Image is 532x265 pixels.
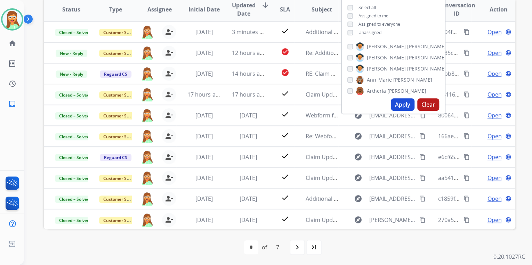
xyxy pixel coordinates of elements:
span: Closed – Solved [55,133,94,140]
span: Assigned to everyone [358,21,400,27]
mat-icon: language [505,29,511,35]
span: [DATE] [195,153,212,161]
img: avatar [2,10,22,29]
mat-icon: content_copy [419,154,426,160]
mat-icon: person_remove [165,174,173,182]
mat-icon: check [281,193,289,202]
span: [DATE] [195,70,212,77]
mat-icon: content_copy [419,217,426,223]
mat-icon: language [505,112,511,118]
button: Clear [417,98,439,111]
mat-icon: content_copy [464,217,470,223]
span: Customer Support [99,175,144,182]
mat-icon: explore [354,132,362,140]
mat-icon: content_copy [464,50,470,56]
span: Open [487,111,501,119]
div: 7 [271,240,285,254]
span: SLA [280,5,290,14]
mat-icon: check [281,173,289,181]
span: Closed – Solved [55,196,94,203]
span: Open [487,132,501,140]
span: 12 hours ago [232,49,266,57]
span: Reguard CS [100,154,131,161]
span: Updated Date [232,1,256,18]
span: Additional Information [305,195,365,202]
span: [EMAIL_ADDRESS][DOMAIN_NAME] [369,111,415,119]
span: Open [487,194,501,203]
span: [EMAIL_ADDRESS][DOMAIN_NAME] [369,153,415,161]
span: [PERSON_NAME][EMAIL_ADDRESS][DOMAIN_NAME] [369,216,415,224]
span: [DATE] [240,153,257,161]
mat-icon: person_remove [165,132,173,140]
span: Open [487,28,501,36]
mat-icon: last_page [310,243,318,251]
span: Open [487,153,501,161]
span: RE: Claim Update [305,70,350,77]
mat-icon: person_remove [165,111,173,119]
span: Conversation ID [438,1,475,18]
span: Artheria [367,88,386,94]
span: Open [487,216,501,224]
mat-icon: language [505,175,511,181]
mat-icon: language [505,217,511,223]
span: [DATE] [195,28,212,36]
img: agent-avatar [140,171,154,185]
mat-icon: person_remove [165,28,173,36]
span: [DATE] [240,174,257,182]
span: Closed – Solved [55,91,94,99]
mat-icon: content_copy [464,133,470,139]
span: [DATE] [195,174,212,182]
mat-icon: explore [354,111,362,119]
mat-icon: check [281,89,289,98]
mat-icon: check_circle [281,68,289,77]
mat-icon: explore [354,194,362,203]
span: [PERSON_NAME] [387,88,426,94]
img: agent-avatar [140,108,154,122]
span: [DATE] [195,195,212,202]
span: [EMAIL_ADDRESS][DOMAIN_NAME] [369,194,415,203]
mat-icon: home [8,39,16,48]
span: Customer Support [99,91,144,99]
span: Status [62,5,80,14]
mat-icon: person_remove [165,194,173,203]
mat-icon: check [281,27,289,35]
span: Claim Update: Parts ordered for repair [305,91,407,98]
img: agent-avatar [140,129,154,143]
mat-icon: content_copy [419,175,426,181]
mat-icon: check_circle [281,48,289,56]
mat-icon: list_alt [8,59,16,68]
span: Type [109,5,122,14]
p: 0.20.1027RC [493,252,525,261]
span: [DATE] [195,216,212,224]
span: Customer Support [99,29,144,36]
mat-icon: explore [354,153,362,161]
div: of [262,243,267,251]
img: agent-avatar [140,67,154,81]
mat-icon: check [281,152,289,160]
span: [PERSON_NAME] [393,76,432,83]
mat-icon: check [281,215,289,223]
span: 17 hours ago [187,91,222,98]
span: [PERSON_NAME] [407,65,446,72]
span: Ann_Marie [367,76,392,83]
mat-icon: history [8,80,16,88]
span: [PERSON_NAME] [367,65,406,72]
mat-icon: content_copy [464,29,470,35]
img: agent-avatar [140,192,154,206]
mat-icon: content_copy [419,133,426,139]
span: [DATE] [240,132,257,140]
span: Open [487,69,501,78]
img: agent-avatar [140,88,154,101]
span: Assignee [147,5,172,14]
mat-icon: inbox [8,100,16,108]
mat-icon: content_copy [464,196,470,202]
img: agent-avatar [140,25,154,39]
span: [DATE] [240,195,257,202]
mat-icon: content_copy [419,112,426,118]
span: [EMAIL_ADDRESS][DOMAIN_NAME] [369,174,415,182]
span: Customer Support [99,196,144,203]
mat-icon: explore [354,174,362,182]
mat-icon: content_copy [464,112,470,118]
img: agent-avatar [140,46,154,60]
mat-icon: content_copy [464,154,470,160]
